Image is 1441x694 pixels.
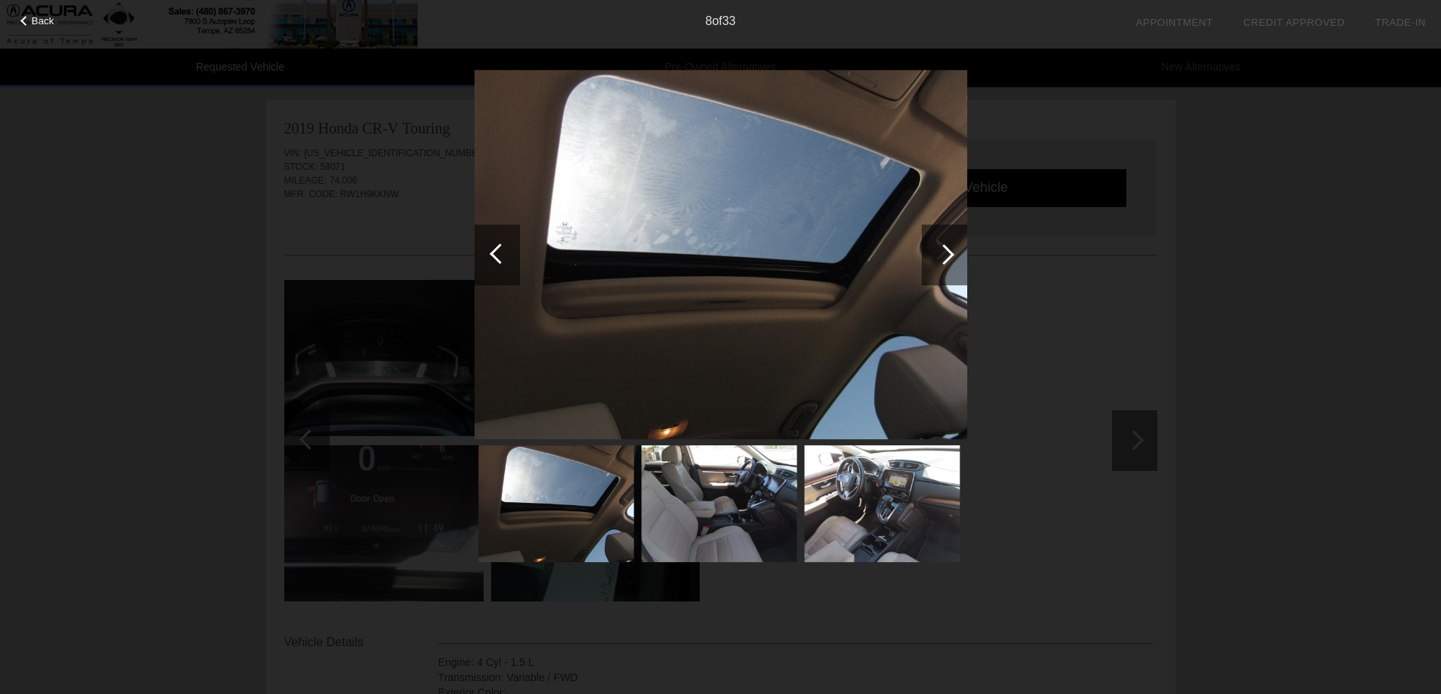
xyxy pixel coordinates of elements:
span: 33 [722,14,736,27]
img: 10.jpg [804,445,960,562]
img: 8.jpg [478,445,634,562]
a: Appointment [1136,17,1213,28]
img: 8.jpg [475,70,967,440]
span: 8 [705,14,712,27]
a: Trade-In [1375,17,1426,28]
a: Credit Approved [1243,17,1345,28]
img: 9.jpg [641,445,797,562]
span: Back [32,15,55,27]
